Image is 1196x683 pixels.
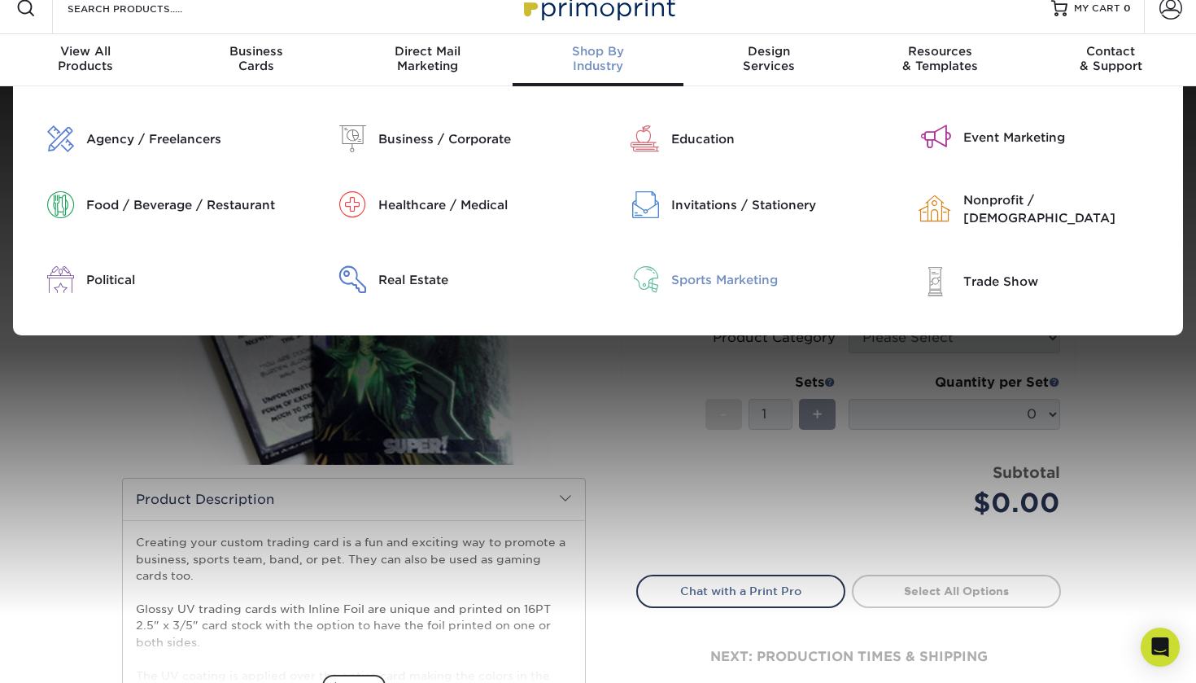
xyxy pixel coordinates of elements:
div: Cards [171,44,342,73]
a: Event Marketing [903,125,1172,149]
div: Healthcare / Medical [378,196,586,214]
span: 0 [1124,2,1131,14]
a: Invitations / Stationery [610,191,879,218]
div: & Templates [854,44,1025,73]
a: Real Estate [318,266,587,293]
a: Shop ByIndustry [513,34,683,86]
span: Resources [854,44,1025,59]
div: Trade Show [963,273,1171,291]
div: Political [86,271,294,289]
span: Contact [1025,44,1196,59]
a: Food / Beverage / Restaurant [25,191,294,218]
div: Sports Marketing [671,271,879,289]
a: DesignServices [683,34,854,86]
a: Sports Marketing [610,266,879,293]
span: Shop By [513,44,683,59]
div: Industry [513,44,683,73]
a: Resources& Templates [854,34,1025,86]
a: Healthcare / Medical [318,191,587,218]
a: Business / Corporate [318,125,587,152]
a: Contact& Support [1025,34,1196,86]
div: Education [671,130,879,148]
div: Open Intercom Messenger [1141,628,1180,667]
span: Design [683,44,854,59]
a: Trade Show [903,266,1172,296]
div: & Support [1025,44,1196,73]
div: Services [683,44,854,73]
span: Direct Mail [342,44,513,59]
div: Event Marketing [963,129,1171,147]
span: MY CART [1074,2,1120,15]
a: Agency / Freelancers [25,125,294,152]
a: Political [25,266,294,293]
div: Nonprofit / [DEMOGRAPHIC_DATA] [963,191,1171,227]
div: Invitations / Stationery [671,196,879,214]
a: Nonprofit / [DEMOGRAPHIC_DATA] [903,191,1172,227]
span: Business [171,44,342,59]
a: Direct MailMarketing [342,34,513,86]
div: Real Estate [378,271,586,289]
div: Marketing [342,44,513,73]
a: Education [610,125,879,152]
div: Agency / Freelancers [86,130,294,148]
a: BusinessCards [171,34,342,86]
div: Food / Beverage / Restaurant [86,196,294,214]
div: Business / Corporate [378,130,586,148]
